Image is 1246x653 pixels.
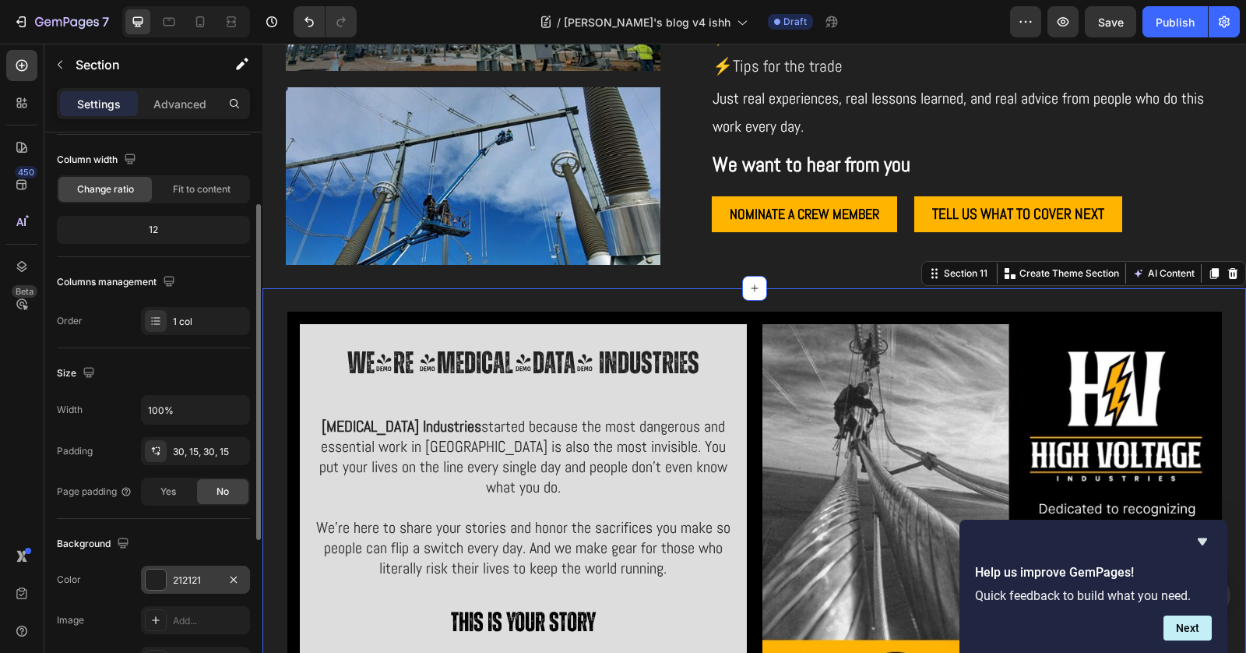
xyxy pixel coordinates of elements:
[57,573,81,587] div: Color
[1098,16,1124,29] span: Save
[670,161,842,180] span: Tell us what to cover next
[173,445,246,459] div: 30, 15, 30, 15
[294,6,357,37] div: Undo/Redo
[102,12,109,31] p: 7
[216,485,229,499] span: No
[975,588,1212,603] p: Quick feedback to build what you need.
[57,403,83,417] div: Width
[1142,6,1208,37] button: Publish
[57,150,139,171] div: Column width
[1163,616,1212,641] button: Next question
[975,532,1212,641] div: Help us improve GemPages!
[651,152,861,190] button: <p><span style="font-size:19px;">Tell us what to cover next</span></p>
[57,314,83,328] div: Order
[57,485,132,499] div: Page padding
[450,108,648,134] strong: We want to hear from you
[1193,532,1212,551] button: Hide survey
[160,485,176,499] span: Yes
[153,96,206,112] p: Advanced
[867,221,935,239] button: AI Content
[173,614,246,628] div: Add...
[15,166,37,178] div: 450
[57,613,84,627] div: Image
[54,474,468,535] span: We're here to share your stories and honor the sacrifices you make so people can flip a switch ev...
[57,534,132,555] div: Background
[59,372,219,393] strong: [MEDICAL_DATA] Industries
[783,15,807,29] span: Draft
[757,223,857,237] p: Create Theme Section
[1085,6,1136,37] button: Save
[12,285,37,298] div: Beta
[262,44,1246,653] iframe: Design area
[1156,14,1195,30] div: Publish
[173,182,231,196] span: Fit to content
[467,161,617,179] span: NOMINATE A CREW MEMBER
[60,219,247,241] div: 12
[188,566,333,593] strong: This is your story
[57,363,98,384] div: Size
[173,574,218,588] div: 212121
[142,396,249,424] input: Auto
[557,14,561,30] span: /
[173,315,246,329] div: 1 col
[57,272,178,293] div: Columns management
[975,563,1212,582] h2: Help us improve GemPages!
[77,182,134,196] span: Change ratio
[6,6,116,37] button: 7
[57,372,465,454] span: started because the most dangerous and essential work in [GEOGRAPHIC_DATA] is also the most invis...
[678,223,728,237] div: Section 11
[57,444,93,458] div: Padding
[77,96,121,112] p: Settings
[449,152,635,190] button: <p><span style="font-size:18px;">NOMINATE A CREW MEMBER</span></p>
[564,14,730,30] span: [PERSON_NAME]'s blog v4 ishh
[76,55,203,74] p: Section
[85,305,437,336] strong: We're [MEDICAL_DATA] Industries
